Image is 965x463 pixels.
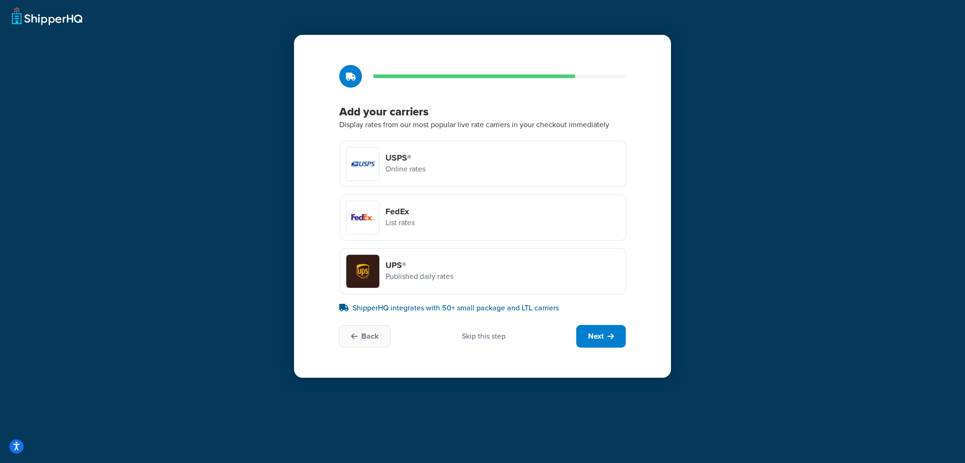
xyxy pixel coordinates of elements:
[339,302,626,314] p: ShipperHQ integrates with 50+ small package and LTL carriers
[588,331,604,341] span: Next
[385,163,425,175] p: Online rates
[385,260,453,270] h4: UPS®
[462,331,506,341] div: Skip this step
[385,153,425,163] h4: USPS®
[576,325,626,348] button: Next
[385,206,415,217] h4: FedEx
[361,331,379,341] span: Back
[385,217,415,229] p: List rates
[339,325,391,348] button: Back
[339,105,626,119] h3: Add your carriers
[385,270,453,283] p: Published daily rates
[339,119,626,131] p: Display rates from our most popular live rate carriers in your checkout immediately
